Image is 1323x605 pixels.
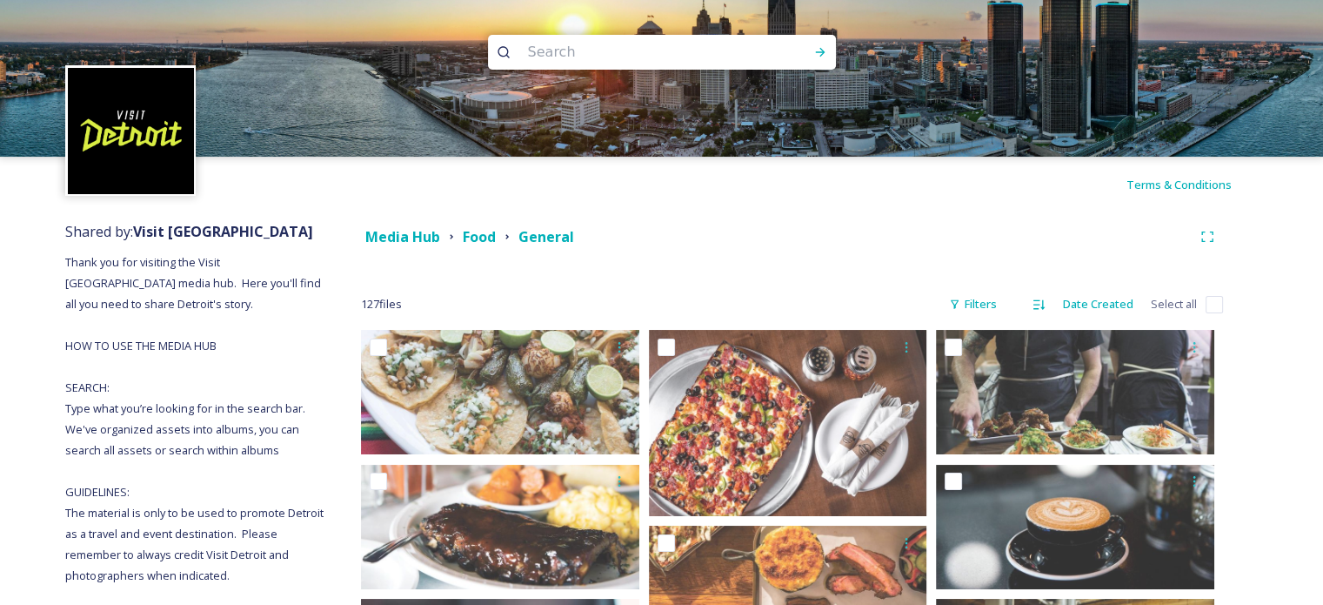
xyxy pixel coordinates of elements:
img: OverheadEverything_metal.jpeg [649,330,927,515]
img: Beans-Cornbread-ribs-mac-and-cheese-1300x582.jpg20180228-4-14n5q00.jpg [361,465,639,589]
a: Terms & Conditions [1126,174,1258,195]
span: Select all [1151,296,1197,313]
strong: Food [463,227,496,246]
strong: Media Hub [365,227,440,246]
span: 127 file s [361,296,402,313]
input: Search [519,33,758,71]
div: Filters [940,287,1006,321]
strong: Visit [GEOGRAPHIC_DATA] [133,222,313,241]
img: Food-and-Drink-espresso-main-1300x582.jpg20180228-4-4uctwb.jpg [936,465,1214,589]
span: Terms & Conditions [1126,177,1232,192]
img: VISIT%20DETROIT%20LOGO%20-%20BLACK%20BACKGROUND.png [68,68,194,194]
div: Date Created [1054,287,1142,321]
span: Shared by: [65,222,313,241]
strong: General [518,227,574,246]
img: LaCasita-food-plate-tacos-peppers-1300x582.jpg20180228-4-139xq9b.jpg [361,330,639,454]
img: Flowers-of-Vietnam-food-chefs-kitchen-Michelle-Chris-Gerard-1300x582.jpg20180228-4-1jo3dqu.jpg [936,330,1214,454]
